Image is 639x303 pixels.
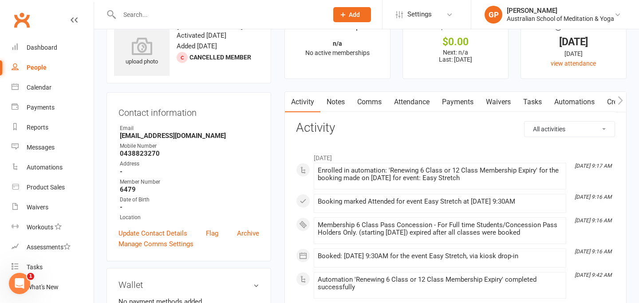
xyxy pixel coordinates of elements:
[507,15,614,23] div: Australian School of Meditation & Yoga
[177,42,217,50] time: Added [DATE]
[285,92,320,112] a: Activity
[485,6,502,24] div: GP
[575,194,611,200] i: [DATE] 9:16 AM
[27,144,55,151] div: Messages
[333,7,371,22] button: Add
[118,280,259,290] h3: Wallet
[12,177,94,197] a: Product Sales
[27,224,53,231] div: Workouts
[388,92,436,112] a: Attendance
[333,40,342,47] strong: n/a
[118,104,259,118] h3: Contact information
[318,252,562,260] div: Booked: [DATE] 9:30AM for the event Easy Stretch, via kiosk drop-in
[27,64,47,71] div: People
[12,38,94,58] a: Dashboard
[27,244,71,251] div: Assessments
[120,150,259,157] strong: 0438823270
[27,84,51,91] div: Calendar
[27,204,48,211] div: Waivers
[120,168,259,176] strong: -
[27,104,55,111] div: Payments
[12,98,94,118] a: Payments
[12,277,94,297] a: What's New
[27,184,65,191] div: Product Sales
[296,149,615,163] li: [DATE]
[27,124,48,131] div: Reports
[27,164,63,171] div: Automations
[12,257,94,277] a: Tasks
[27,264,43,271] div: Tasks
[9,273,30,294] iframe: Intercom live chat
[529,49,618,59] div: [DATE]
[318,198,562,205] div: Booking marked Attended for event Easy Stretch at [DATE] 9:30AM
[517,92,548,112] a: Tasks
[351,92,388,112] a: Comms
[529,37,618,47] div: [DATE]
[12,157,94,177] a: Automations
[120,160,259,168] div: Address
[27,273,34,280] span: 1
[120,203,259,211] strong: -
[12,138,94,157] a: Messages
[120,124,259,133] div: Email
[120,178,259,186] div: Member Number
[575,272,611,278] i: [DATE] 9:42 AM
[11,9,33,31] a: Clubworx
[548,92,601,112] a: Automations
[318,221,562,236] div: Membership 6 Class Pass Concession - For Full time Students/Concession Pass Holders Only. (starti...
[575,163,611,169] i: [DATE] 9:17 AM
[114,37,170,67] div: upload photo
[305,49,370,56] span: No active memberships
[349,11,360,18] span: Add
[480,92,517,112] a: Waivers
[117,8,322,21] input: Search...
[120,213,259,222] div: Location
[27,283,59,291] div: What's New
[312,23,317,31] i: ✓
[120,185,259,193] strong: 6479
[320,92,351,112] a: Notes
[436,92,480,112] a: Payments
[411,37,500,47] div: $0.00
[575,248,611,255] i: [DATE] 9:16 AM
[507,7,614,15] div: [PERSON_NAME]
[120,196,259,204] div: Date of Birth
[411,49,500,63] p: Next: n/a Last: [DATE]
[120,132,259,140] strong: [EMAIL_ADDRESS][DOMAIN_NAME]
[407,4,432,24] span: Settings
[118,239,193,249] a: Manage Comms Settings
[12,78,94,98] a: Calendar
[575,217,611,224] i: [DATE] 9:16 AM
[120,142,259,150] div: Mobile Number
[12,197,94,217] a: Waivers
[189,54,251,61] span: Cancelled member
[206,228,218,239] a: Flag
[551,60,596,67] a: view attendance
[12,58,94,78] a: People
[177,31,226,39] time: Activated [DATE]
[27,44,57,51] div: Dashboard
[237,228,259,239] a: Archive
[12,118,94,138] a: Reports
[318,276,562,291] div: Automation 'Renewing 6 Class or 12 Class Membership Expiry' completed successfully
[296,121,615,135] h3: Activity
[12,217,94,237] a: Workouts
[118,228,187,239] a: Update Contact Details
[12,237,94,257] a: Assessments
[318,167,562,182] div: Enrolled in automation: 'Renewing 6 Class or 12 Class Membership Expiry' for the booking made on ...
[312,21,363,38] div: Memberships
